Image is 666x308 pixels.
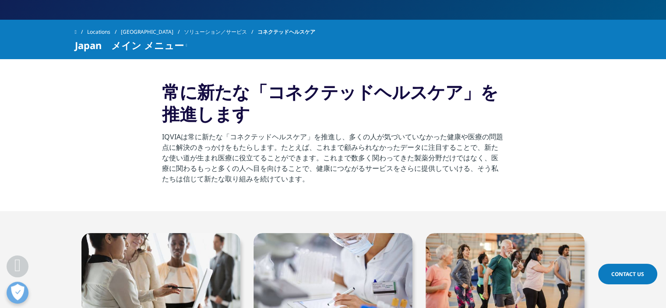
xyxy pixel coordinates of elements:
span: Contact Us [611,270,644,278]
a: ソリューション／サービス [184,24,257,40]
span: Japan メイン メニュー [75,40,184,50]
span: コネクテッドヘルスケア [257,24,315,40]
p: IQVIAは常に新たな「コネクテッドヘルスケア」を推進し、多くの人が気づいていなかった健康や医療の問題点に解決のきっかけをもたらします。たとえば、これまで顧みられなかったデータに注目することで、... [162,131,504,189]
a: Locations [87,24,121,40]
h3: 常に新たな「コネクテッドヘルスケア」を推進します [162,81,504,131]
button: 優先設定センターを開く [7,282,28,304]
a: Contact Us [598,264,657,284]
a: [GEOGRAPHIC_DATA] [121,24,184,40]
